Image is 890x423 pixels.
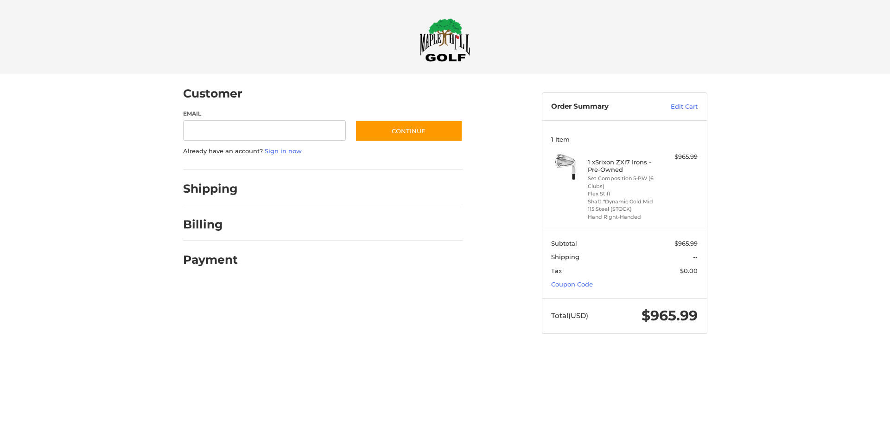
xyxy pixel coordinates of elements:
span: $965.99 [674,240,698,247]
span: Tax [551,267,562,274]
p: Already have an account? [183,147,463,156]
span: Shipping [551,253,579,260]
span: $965.99 [642,307,698,324]
h2: Payment [183,253,238,267]
span: -- [693,253,698,260]
h2: Customer [183,86,242,101]
span: Subtotal [551,240,577,247]
img: Maple Hill Golf [420,18,470,62]
div: $965.99 [661,152,698,162]
h2: Shipping [183,182,238,196]
h3: 1 Item [551,136,698,143]
a: Sign in now [265,147,302,155]
li: Flex Stiff [588,190,659,198]
span: $0.00 [680,267,698,274]
a: Edit Cart [651,102,698,111]
a: Coupon Code [551,280,593,288]
li: Hand Right-Handed [588,213,659,221]
li: Set Composition 5-PW (6 Clubs) [588,175,659,190]
button: Continue [355,120,463,142]
label: Email [183,110,346,118]
li: Shaft *Dynamic Gold Mid 115 Steel (STOCK) [588,198,659,213]
h3: Order Summary [551,102,651,111]
h2: Billing [183,217,237,232]
span: Total (USD) [551,311,588,320]
h4: 1 x Srixon ZXi7 Irons - Pre-Owned [588,158,659,174]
